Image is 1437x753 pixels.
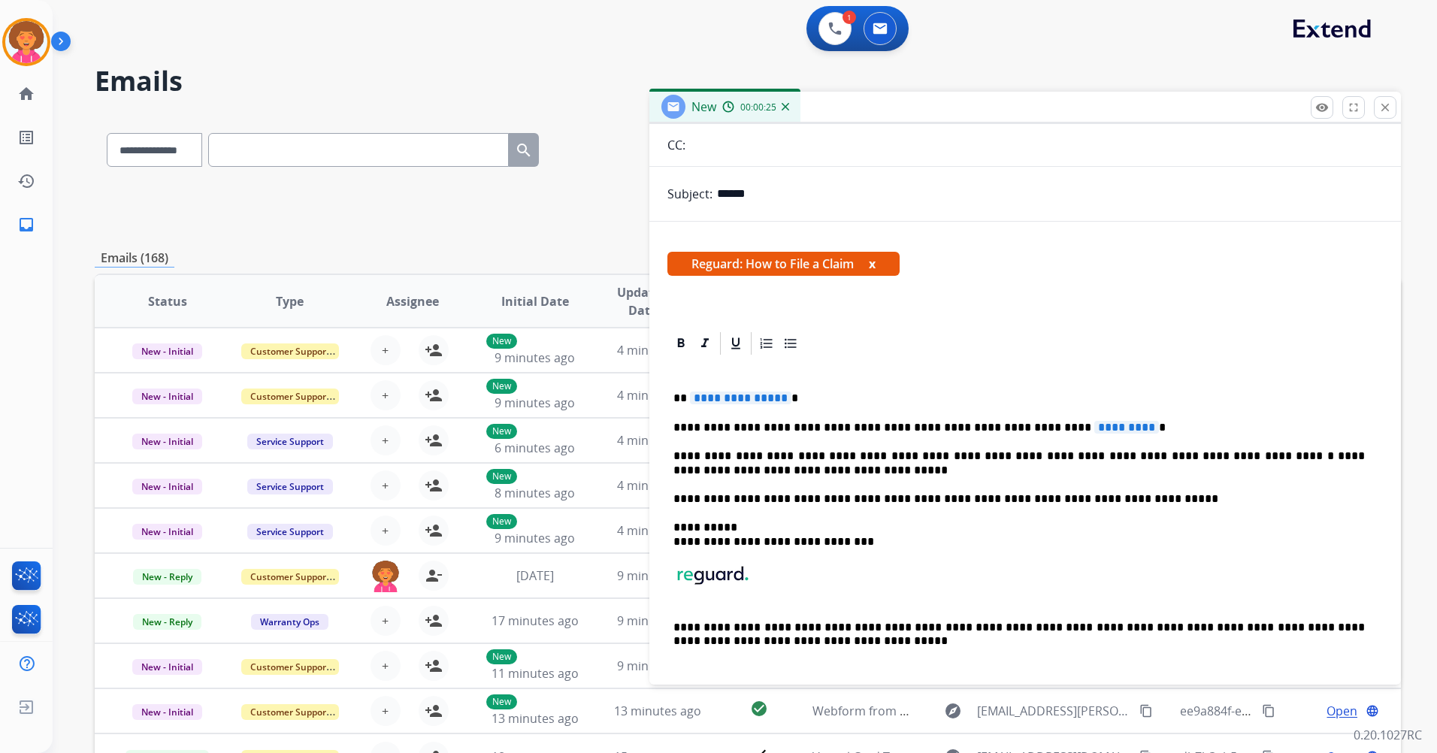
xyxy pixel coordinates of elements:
span: 9 minutes ago [617,612,697,629]
span: + [382,612,389,630]
span: New - Initial [132,389,202,404]
span: + [382,476,389,494]
div: Ordered List [755,332,778,355]
span: New [691,98,716,115]
div: 1 [843,11,856,24]
span: + [382,522,389,540]
mat-icon: check_circle [750,700,768,718]
mat-icon: content_copy [1139,704,1153,718]
mat-icon: history [17,172,35,190]
span: 4 minutes ago [617,432,697,449]
span: 8 minutes ago [495,485,575,501]
span: 13 minutes ago [614,703,701,719]
mat-icon: fullscreen [1347,101,1360,114]
mat-icon: person_add [425,657,443,675]
p: New [486,334,517,349]
mat-icon: person_add [425,476,443,494]
span: New - Reply [133,569,201,585]
mat-icon: person_add [425,612,443,630]
span: + [382,386,389,404]
mat-icon: list_alt [17,129,35,147]
span: New - Initial [132,343,202,359]
mat-icon: person_add [425,386,443,404]
span: Customer Support [241,389,339,404]
span: 9 minutes ago [495,349,575,366]
span: 4 minutes ago [617,342,697,358]
mat-icon: person_add [425,702,443,720]
p: CC: [667,136,685,154]
span: New - Reply [133,614,201,630]
mat-icon: home [17,85,35,103]
span: Webform from [EMAIL_ADDRESS][PERSON_NAME][DOMAIN_NAME] on [DATE] [812,703,1246,719]
button: + [371,335,401,365]
div: Underline [725,332,747,355]
span: Open [1327,702,1357,720]
span: Status [148,292,187,310]
span: [EMAIL_ADDRESS][PERSON_NAME][DOMAIN_NAME] [977,702,1131,720]
span: 4 minutes ago [617,387,697,404]
span: 11 minutes ago [492,665,579,682]
span: Reguard: How to File a Claim [667,252,900,276]
button: + [371,516,401,546]
span: 9 minutes ago [495,530,575,546]
mat-icon: close [1378,101,1392,114]
span: + [382,702,389,720]
p: New [486,649,517,664]
button: + [371,425,401,455]
div: Bold [670,332,692,355]
span: Type [276,292,304,310]
p: Emails (168) [95,249,174,268]
span: 9 minutes ago [617,567,697,584]
mat-icon: inbox [17,216,35,234]
span: Customer Support [241,704,339,720]
span: Service Support [247,524,333,540]
span: + [382,431,389,449]
button: x [869,255,876,273]
p: New [486,379,517,394]
mat-icon: person_add [425,341,443,359]
span: + [382,341,389,359]
mat-icon: language [1366,704,1379,718]
h2: Emails [95,66,1401,96]
span: Updated Date [609,283,676,319]
span: ee9a884f-e038-43ca-b30c-fd09e61d84ba [1180,703,1407,719]
img: agent-avatar [371,561,401,592]
span: 9 minutes ago [617,658,697,674]
span: New - Initial [132,659,202,675]
div: Bullet List [779,332,802,355]
p: New [486,469,517,484]
button: + [371,606,401,636]
p: Subject: [667,185,712,203]
span: New - Initial [132,704,202,720]
span: 17 minutes ago [492,612,579,629]
div: Italic [694,332,716,355]
span: New - Initial [132,434,202,449]
span: 6 minutes ago [495,440,575,456]
span: Initial Date [501,292,569,310]
span: 9 minutes ago [495,395,575,411]
button: + [371,651,401,681]
span: Warranty Ops [251,614,328,630]
button: + [371,696,401,726]
mat-icon: explore [944,702,962,720]
img: avatar [5,21,47,63]
span: + [382,657,389,675]
span: New - Initial [132,524,202,540]
span: Customer Support [241,343,339,359]
span: Assignee [386,292,439,310]
mat-icon: content_copy [1262,704,1275,718]
mat-icon: person_add [425,431,443,449]
span: New - Initial [132,479,202,494]
mat-icon: search [515,141,533,159]
span: Service Support [247,479,333,494]
button: + [371,470,401,500]
p: New [486,694,517,709]
span: Customer Support [241,569,339,585]
p: New [486,424,517,439]
span: 13 minutes ago [492,710,579,727]
mat-icon: person_remove [425,567,443,585]
span: 00:00:25 [740,101,776,113]
p: New [486,514,517,529]
p: 0.20.1027RC [1354,726,1422,744]
span: 4 minutes ago [617,477,697,494]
